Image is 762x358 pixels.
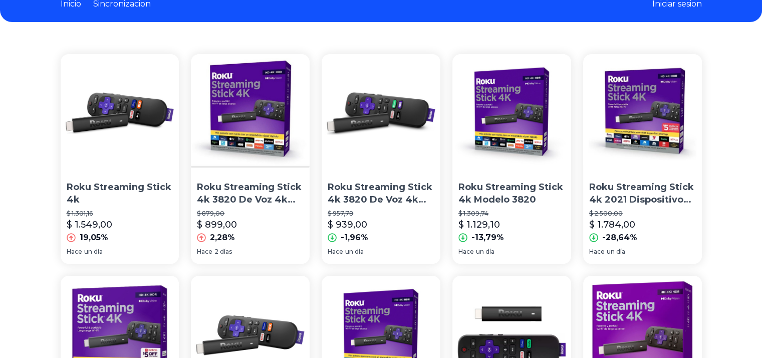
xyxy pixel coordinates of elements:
span: Hace [197,248,212,256]
img: Roku Streaming Stick 4k 3820 De Voz 4k Negro Con 1gb [322,54,440,173]
p: 19,05% [80,232,108,244]
span: un día [607,248,625,256]
a: Roku Streaming Stick 4k Modelo 3820Roku Streaming Stick 4k Modelo 3820$ 1.309,74$ 1.129,10-13,79%... [452,54,571,264]
span: Hace [328,248,343,256]
p: Roku Streaming Stick 4k 3820 De Voz 4k Negro Con 1gb [328,181,434,206]
p: $ 1.129,10 [458,218,500,232]
p: $ 939,00 [328,218,367,232]
span: un día [345,248,364,256]
img: Roku Streaming Stick 4k [61,54,179,173]
span: Hace [67,248,82,256]
img: Roku Streaming Stick 4k Modelo 3820 [452,54,571,173]
a: Roku Streaming Stick 4k 2021 Dispositivo De Transmisión 4kRoku Streaming Stick 4k 2021 Dispositiv... [583,54,702,264]
p: $ 1.309,74 [458,210,565,218]
p: Roku Streaming Stick 4k 3820 De Voz 4k Negro Con 1gb Ram [197,181,304,206]
img: Roku Streaming Stick 4k 2021 Dispositivo De Transmisión 4k [583,54,702,173]
p: Roku Streaming Stick 4k [67,181,173,206]
span: un día [84,248,103,256]
a: Roku Streaming Stick 4k 3820 De Voz 4k Negro Con 1gb Roku Streaming Stick 4k 3820 De Voz 4k Negro... [322,54,440,264]
p: -13,79% [471,232,504,244]
img: Roku Streaming Stick 4k 3820 De Voz 4k Negro Con 1gb Ram [191,54,310,173]
p: $ 2.500,00 [589,210,696,218]
p: 2,28% [210,232,235,244]
p: $ 1.784,00 [589,218,635,232]
p: $ 957,78 [328,210,434,218]
span: Hace [589,248,605,256]
p: $ 1.549,00 [67,218,112,232]
p: -28,64% [602,232,637,244]
span: Hace [458,248,474,256]
p: -1,96% [341,232,368,244]
p: $ 1.301,16 [67,210,173,218]
a: Roku Streaming Stick 4kRoku Streaming Stick 4k$ 1.301,16$ 1.549,0019,05%Haceun día [61,54,179,264]
p: $ 899,00 [197,218,237,232]
p: Roku Streaming Stick 4k 2021 Dispositivo De Transmisión 4k [589,181,696,206]
span: un día [476,248,494,256]
a: Roku Streaming Stick 4k 3820 De Voz 4k Negro Con 1gb RamRoku Streaming Stick 4k 3820 De Voz 4k Ne... [191,54,310,264]
span: 2 días [214,248,232,256]
p: Roku Streaming Stick 4k Modelo 3820 [458,181,565,206]
p: $ 879,00 [197,210,304,218]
